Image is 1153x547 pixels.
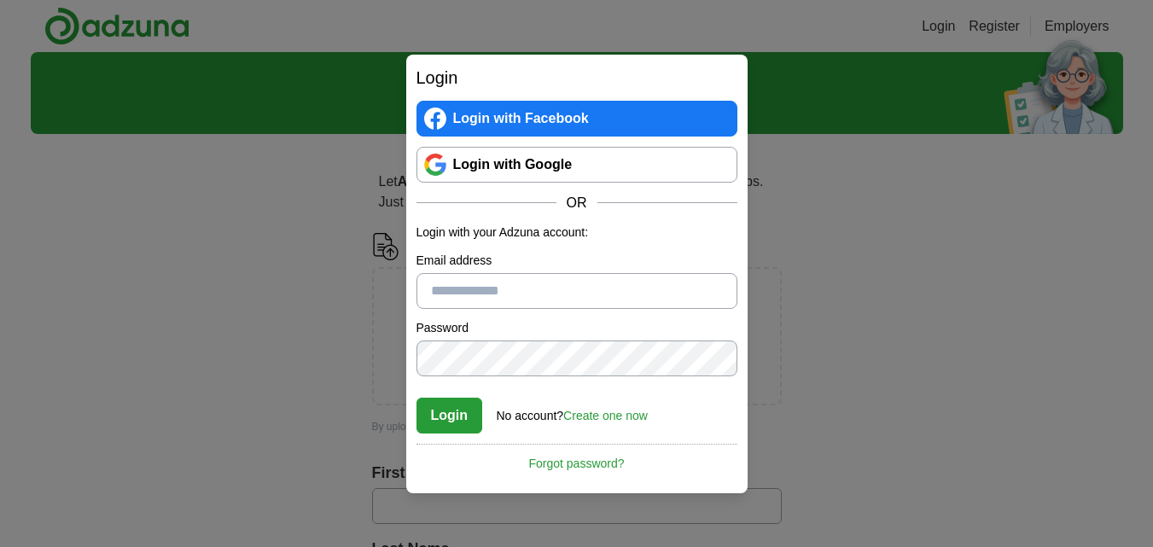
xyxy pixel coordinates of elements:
[416,224,737,241] p: Login with your Adzuna account:
[416,319,737,337] label: Password
[416,444,737,473] a: Forgot password?
[416,101,737,137] a: Login with Facebook
[416,147,737,183] a: Login with Google
[497,397,648,425] div: No account?
[563,409,648,422] a: Create one now
[556,193,597,213] span: OR
[416,398,483,434] button: Login
[416,65,737,90] h2: Login
[416,252,737,270] label: Email address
